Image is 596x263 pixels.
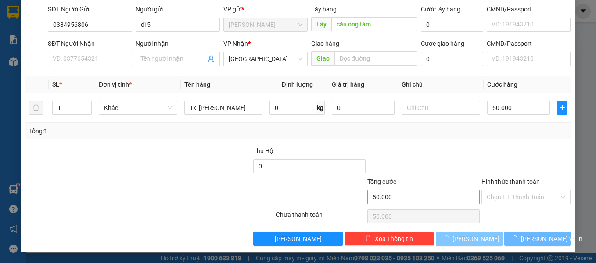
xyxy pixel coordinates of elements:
[421,6,460,13] label: Cước lấy hàng
[443,235,452,241] span: loading
[229,52,302,66] span: Đà Lạt
[208,55,215,62] span: user-add
[421,52,483,66] input: Cước giao hàng
[184,101,263,115] input: VD: Bàn, Ghế
[253,147,273,154] span: Thu Hộ
[223,4,308,14] div: VP gửi
[402,101,480,115] input: Ghi Chú
[311,6,337,13] span: Lấy hàng
[82,101,91,108] span: Increase Value
[487,39,571,48] div: CMND/Passport
[557,101,567,115] button: plus
[52,81,59,88] span: SL
[84,102,90,108] span: up
[282,81,313,88] span: Định lượng
[452,234,499,244] span: [PERSON_NAME]
[136,39,220,48] div: Người nhận
[334,51,417,66] input: Dọc đường
[51,44,196,92] h1: Gửi: thiên 0919 205 766
[421,40,464,47] label: Cước giao hàng
[365,235,371,242] span: delete
[184,81,210,88] span: Tên hàng
[521,234,582,244] span: [PERSON_NAME] và In
[398,76,484,93] th: Ghi chú
[29,126,231,136] div: Tổng: 1
[557,104,567,111] span: plus
[23,7,115,22] b: An Phú Travel
[331,17,417,31] input: Dọc đường
[316,101,325,115] span: kg
[311,17,331,31] span: Lấy
[253,232,343,246] button: [PERSON_NAME]
[436,232,503,246] button: [PERSON_NAME]
[223,40,248,47] span: VP Nhận
[51,26,209,44] h1: VP [PERSON_NAME]
[487,4,571,14] div: CMND/Passport
[99,81,132,88] span: Đơn vị tính
[311,40,339,47] span: Giao hàng
[104,101,172,114] span: Khác
[375,234,413,244] span: Xóa Thông tin
[29,101,43,115] button: delete
[82,108,91,114] span: Decrease Value
[275,234,322,244] span: [PERSON_NAME]
[332,81,364,88] span: Giá trị hàng
[421,18,483,32] input: Cước lấy hàng
[229,18,302,31] span: Phan Thiết
[511,235,521,241] span: loading
[84,109,90,114] span: down
[345,232,434,246] button: deleteXóa Thông tin
[487,81,517,88] span: Cước hàng
[504,232,571,246] button: [PERSON_NAME] và In
[275,210,366,225] div: Chưa thanh toán
[481,178,540,185] label: Hình thức thanh toán
[136,4,220,14] div: Người gửi
[367,178,396,185] span: Tổng cước
[332,101,395,115] input: 0
[311,51,334,66] span: Giao
[48,39,132,48] div: SĐT Người Nhận
[48,4,132,14] div: SĐT Người Gửi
